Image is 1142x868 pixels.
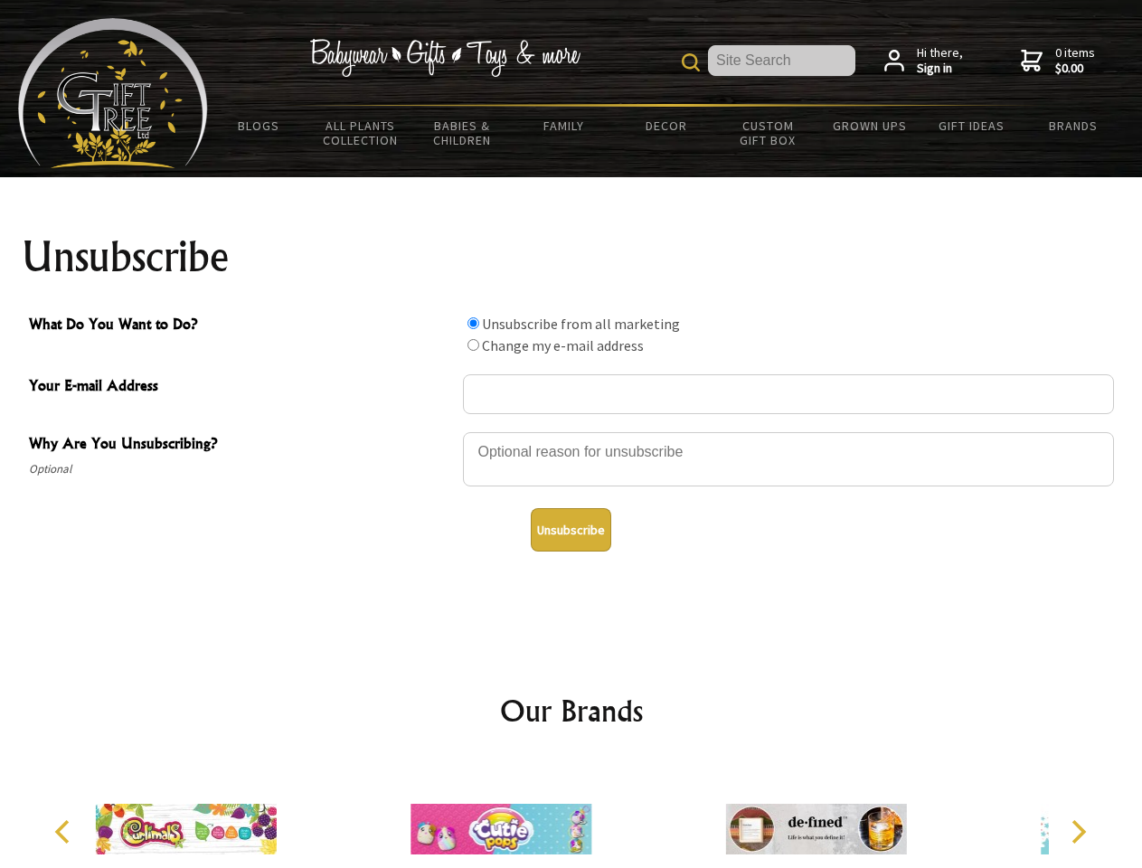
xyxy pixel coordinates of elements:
a: 0 items$0.00 [1021,45,1095,77]
span: Why Are You Unsubscribing? [29,432,454,458]
a: Hi there,Sign in [884,45,963,77]
img: product search [682,53,700,71]
button: Next [1058,812,1098,852]
a: All Plants Collection [310,107,412,159]
input: Your E-mail Address [463,374,1114,414]
a: Decor [615,107,717,145]
span: Hi there, [917,45,963,77]
input: What Do You Want to Do? [467,317,479,329]
a: Gift Ideas [920,107,1023,145]
textarea: Why Are You Unsubscribing? [463,432,1114,486]
label: Unsubscribe from all marketing [482,315,680,333]
h2: Our Brands [36,689,1107,732]
h1: Unsubscribe [22,235,1121,278]
a: Family [514,107,616,145]
input: Site Search [708,45,855,76]
a: Brands [1023,107,1125,145]
img: Babyware - Gifts - Toys and more... [18,18,208,168]
button: Previous [45,812,85,852]
input: What Do You Want to Do? [467,339,479,351]
button: Unsubscribe [531,508,611,552]
span: Your E-mail Address [29,374,454,401]
span: Optional [29,458,454,480]
span: What Do You Want to Do? [29,313,454,339]
img: Babywear - Gifts - Toys & more [309,39,580,77]
strong: $0.00 [1055,61,1095,77]
a: BLOGS [208,107,310,145]
label: Change my e-mail address [482,336,644,354]
a: Custom Gift Box [717,107,819,159]
strong: Sign in [917,61,963,77]
a: Grown Ups [818,107,920,145]
span: 0 items [1055,44,1095,77]
a: Babies & Children [411,107,514,159]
